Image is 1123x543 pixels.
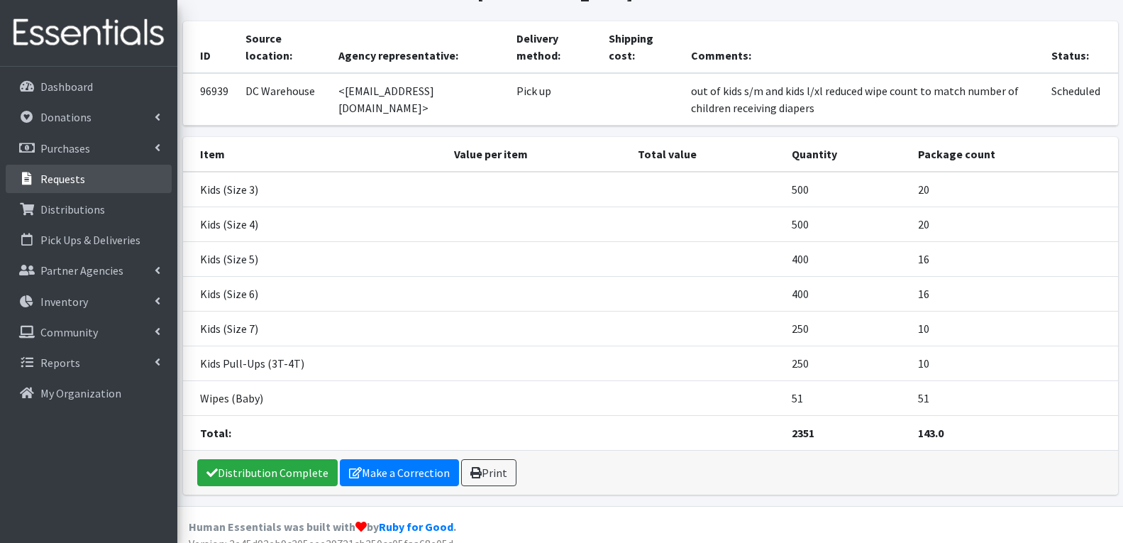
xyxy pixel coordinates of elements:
td: 10 [909,346,1118,380]
p: Requests [40,172,85,186]
th: Total value [629,137,783,172]
td: Pick up [508,73,601,126]
th: Comments: [682,21,1043,73]
td: 16 [909,276,1118,311]
p: Partner Agencies [40,263,123,278]
strong: 2351 [792,426,814,440]
p: Donations [40,110,92,124]
p: Distributions [40,202,105,216]
th: Package count [909,137,1118,172]
p: Inventory [40,295,88,309]
p: Reports [40,356,80,370]
td: 500 [783,172,909,207]
p: My Organization [40,386,121,400]
a: Reports [6,349,172,377]
td: Kids (Size 4) [183,207,446,241]
strong: Total: [200,426,231,440]
td: Kids (Size 7) [183,311,446,346]
th: Quantity [783,137,909,172]
th: Delivery method: [508,21,601,73]
td: Kids Pull-Ups (3T-4T) [183,346,446,380]
td: out of kids s/m and kids l/xl reduced wipe count to match number of children receiving diapers [682,73,1043,126]
th: Agency representative: [330,21,508,73]
th: Item [183,137,446,172]
a: Pick Ups & Deliveries [6,226,172,254]
a: Requests [6,165,172,193]
td: Kids (Size 5) [183,241,446,276]
td: 250 [783,346,909,380]
a: Donations [6,103,172,131]
a: Inventory [6,287,172,316]
td: 250 [783,311,909,346]
th: Shipping cost: [600,21,682,73]
a: Make a Correction [340,459,459,486]
td: <[EMAIL_ADDRESS][DOMAIN_NAME]> [330,73,508,126]
td: 400 [783,241,909,276]
td: 51 [783,380,909,415]
td: 20 [909,172,1118,207]
a: Dashboard [6,72,172,101]
td: 400 [783,276,909,311]
td: Wipes (Baby) [183,380,446,415]
strong: Human Essentials was built with by . [189,520,456,534]
td: 16 [909,241,1118,276]
p: Community [40,325,98,339]
td: 500 [783,207,909,241]
a: Ruby for Good [379,520,453,534]
p: Pick Ups & Deliveries [40,233,140,247]
a: Print [461,459,516,486]
p: Dashboard [40,79,93,94]
td: Kids (Size 3) [183,172,446,207]
strong: 143.0 [918,426,944,440]
p: Purchases [40,141,90,155]
a: Partner Agencies [6,256,172,285]
td: Kids (Size 6) [183,276,446,311]
a: My Organization [6,379,172,407]
td: 20 [909,207,1118,241]
td: 96939 [183,73,237,126]
td: Scheduled [1043,73,1117,126]
th: Value per item [446,137,629,172]
a: Distribution Complete [197,459,338,486]
td: DC Warehouse [237,73,331,126]
a: Community [6,318,172,346]
a: Distributions [6,195,172,224]
a: Purchases [6,134,172,163]
img: HumanEssentials [6,9,172,57]
th: Status: [1043,21,1117,73]
td: 51 [909,380,1118,415]
th: Source location: [237,21,331,73]
th: ID [183,21,237,73]
td: 10 [909,311,1118,346]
